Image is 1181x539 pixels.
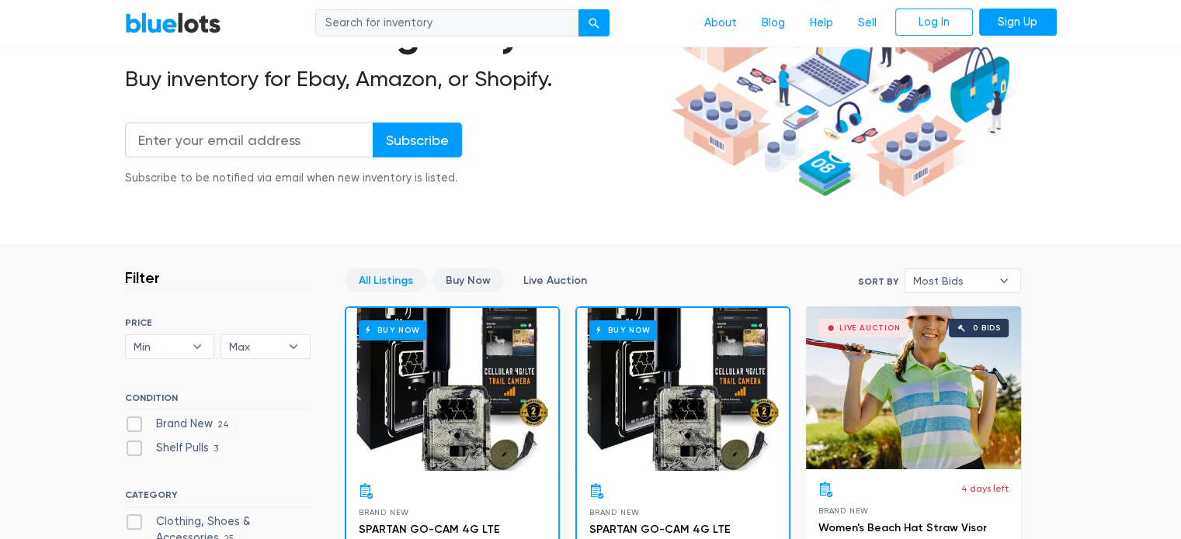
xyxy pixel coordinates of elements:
[229,335,280,358] span: Max
[818,506,869,515] span: Brand New
[692,9,749,38] a: About
[589,320,657,340] h6: Buy Now
[432,268,504,292] a: Buy Now
[346,308,558,471] a: Buy Now
[961,482,1009,496] p: 4 days left
[125,489,311,506] h6: CATEGORY
[373,123,462,157] input: Subscribe
[125,123,373,157] input: Enter your email address
[749,9,797,38] a: Blog
[209,443,224,455] span: 3
[346,268,426,292] a: All Listings
[913,269,991,292] span: Most Bids
[125,12,221,34] a: BlueLots
[979,9,1057,36] a: Sign Up
[125,440,224,457] label: Shelf Pulls
[213,419,234,431] span: 24
[277,335,310,358] b: ▾
[806,306,1021,469] a: Live Auction 0 bids
[359,320,426,340] h6: Buy Now
[846,9,889,38] a: Sell
[125,392,311,409] h6: CONDITION
[510,268,600,292] a: Live Auction
[577,308,789,471] a: Buy Now
[988,269,1020,292] b: ▾
[181,335,214,358] b: ▾
[125,416,234,433] label: Brand New
[895,9,973,36] a: Log In
[973,324,1001,332] div: 0 bids
[839,324,901,332] div: Live Auction
[125,170,462,187] div: Subscribe to be notified via email when new inventory is listed.
[359,508,409,517] span: Brand New
[125,268,160,287] h3: Filter
[589,508,640,517] span: Brand New
[797,9,846,38] a: Help
[858,275,898,289] label: Sort By
[125,66,665,92] h2: Buy inventory for Ebay, Amazon, or Shopify.
[125,317,311,328] h6: PRICE
[315,9,579,37] input: Search for inventory
[134,335,185,358] span: Min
